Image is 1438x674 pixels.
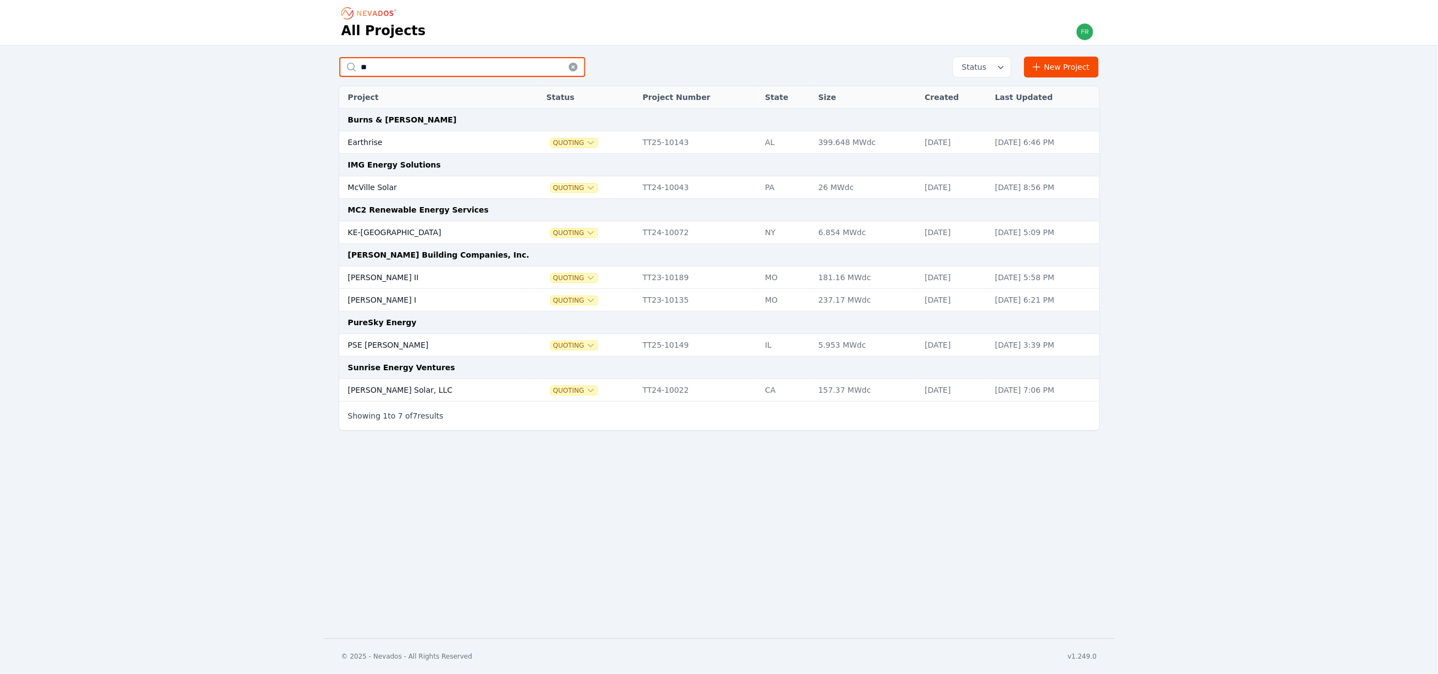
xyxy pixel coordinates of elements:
tr: [PERSON_NAME] IQuotingTT23-10135MO237.17 MWdc[DATE][DATE] 6:21 PM [339,289,1099,311]
th: Created [919,86,989,109]
td: 157.37 MWdc [813,379,919,402]
tr: [PERSON_NAME] Solar, LLCQuotingTT24-10022CA157.37 MWdc[DATE][DATE] 7:06 PM [339,379,1099,402]
button: Quoting [551,274,597,282]
td: [PERSON_NAME] I [339,289,524,311]
td: [DATE] [919,221,989,244]
td: TT24-10043 [637,176,759,199]
th: Last Updated [989,86,1099,109]
span: Status [958,62,987,73]
td: TT23-10135 [637,289,759,311]
button: Quoting [551,341,597,350]
td: MO [760,289,813,311]
td: 399.648 MWdc [813,131,919,154]
td: MO [760,266,813,289]
th: Project [339,86,524,109]
div: © 2025 - Nevados - All Rights Reserved [342,652,473,661]
td: TT23-10189 [637,266,759,289]
h1: All Projects [342,22,426,40]
td: [DATE] 3:39 PM [989,334,1099,357]
td: [PERSON_NAME] II [339,266,524,289]
span: 1 [383,411,388,420]
th: Size [813,86,919,109]
td: IL [760,334,813,357]
a: New Project [1024,57,1099,77]
tr: KE-[GEOGRAPHIC_DATA]QuotingTT24-10072NY6.854 MWdc[DATE][DATE] 5:09 PM [339,221,1099,244]
td: PA [760,176,813,199]
td: [DATE] [919,379,989,402]
td: 26 MWdc [813,176,919,199]
button: Quoting [551,386,597,395]
th: Status [541,86,637,109]
tr: PSE [PERSON_NAME]QuotingTT25-10149IL5.953 MWdc[DATE][DATE] 3:39 PM [339,334,1099,357]
td: [DATE] 8:56 PM [989,176,1099,199]
td: TT25-10149 [637,334,759,357]
button: Quoting [551,229,597,237]
tr: [PERSON_NAME] IIQuotingTT23-10189MO181.16 MWdc[DATE][DATE] 5:58 PM [339,266,1099,289]
td: [DATE] [919,131,989,154]
td: [DATE] 7:06 PM [989,379,1099,402]
td: CA [760,379,813,402]
td: Sunrise Energy Ventures [339,357,1099,379]
td: [DATE] 5:58 PM [989,266,1099,289]
td: PureSky Energy [339,311,1099,334]
button: Quoting [551,296,597,305]
td: [DATE] 5:09 PM [989,221,1099,244]
img: frida.manzo@nevados.solar [1076,23,1094,41]
td: 181.16 MWdc [813,266,919,289]
td: [DATE] 6:21 PM [989,289,1099,311]
th: Project Number [637,86,759,109]
tr: McVille SolarQuotingTT24-10043PA26 MWdc[DATE][DATE] 8:56 PM [339,176,1099,199]
th: State [760,86,813,109]
td: 5.953 MWdc [813,334,919,357]
td: Burns & [PERSON_NAME] [339,109,1099,131]
td: [DATE] [919,334,989,357]
td: MC2 Renewable Energy Services [339,199,1099,221]
td: 6.854 MWdc [813,221,919,244]
button: Status [953,57,1011,77]
td: [PERSON_NAME] Building Companies, Inc. [339,244,1099,266]
button: Quoting [551,183,597,192]
td: KE-[GEOGRAPHIC_DATA] [339,221,524,244]
td: NY [760,221,813,244]
td: PSE [PERSON_NAME] [339,334,524,357]
span: 7 [398,411,403,420]
td: Earthrise [339,131,524,154]
td: TT24-10022 [637,379,759,402]
td: IMG Energy Solutions [339,154,1099,176]
td: [DATE] [919,176,989,199]
td: TT24-10072 [637,221,759,244]
td: [DATE] [919,266,989,289]
td: TT25-10143 [637,131,759,154]
tr: EarthriseQuotingTT25-10143AL399.648 MWdc[DATE][DATE] 6:46 PM [339,131,1099,154]
span: 7 [413,411,418,420]
td: [DATE] [919,289,989,311]
td: 237.17 MWdc [813,289,919,311]
div: v1.249.0 [1068,652,1097,661]
p: Showing to of results [348,410,444,421]
td: McVille Solar [339,176,524,199]
td: [DATE] 6:46 PM [989,131,1099,154]
nav: Breadcrumb [342,4,400,22]
button: Quoting [551,138,597,147]
td: [PERSON_NAME] Solar, LLC [339,379,524,402]
td: AL [760,131,813,154]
